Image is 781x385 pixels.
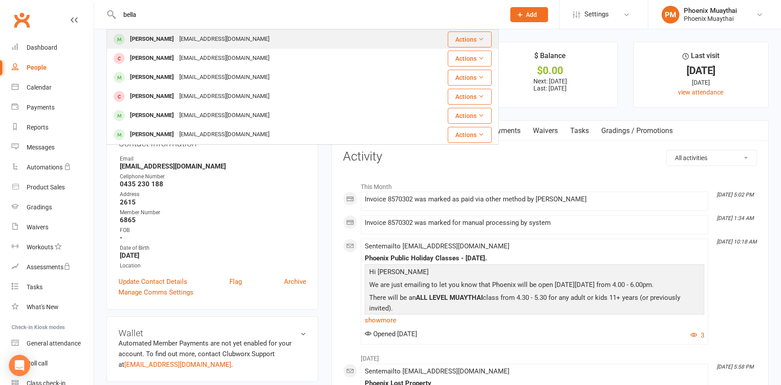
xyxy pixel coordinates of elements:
li: This Month [343,177,757,192]
button: Add [510,7,548,22]
a: Payments [12,98,94,118]
a: People [12,58,94,78]
div: [PERSON_NAME] [127,128,177,141]
input: Search... [117,8,499,21]
a: Tasks [564,121,595,141]
div: [EMAIL_ADDRESS][DOMAIN_NAME] [177,128,272,141]
a: Update Contact Details [118,276,187,287]
div: [DATE] [642,78,760,87]
div: FOB [120,226,306,235]
a: Waivers [527,121,564,141]
button: Actions [448,108,492,124]
i: [DATE] 5:58 PM [717,364,753,370]
div: PM [662,6,679,24]
button: Actions [448,51,492,67]
div: [PERSON_NAME] [127,52,177,65]
strong: [DATE] [120,251,306,259]
a: Archive [284,276,306,287]
p: Hi [PERSON_NAME] [367,267,702,279]
div: [DATE] [642,66,760,75]
a: Messages [12,137,94,157]
span: Sent email to [EMAIL_ADDRESS][DOMAIN_NAME] [365,367,509,375]
no-payment-system: Automated Member Payments are not yet enabled for your account. To find out more, contact Clubwor... [118,339,292,369]
a: Flag [229,276,242,287]
div: Tasks [27,283,43,291]
div: [PERSON_NAME] [127,33,177,46]
div: Address [120,190,306,199]
h3: Contact information [118,135,306,148]
strong: 0435 230 188 [120,180,306,188]
div: [PERSON_NAME] [127,109,177,122]
div: [EMAIL_ADDRESS][DOMAIN_NAME] [177,52,272,65]
div: Phoenix Muaythai [684,15,737,23]
li: [DATE] [343,349,757,363]
div: Waivers [27,224,48,231]
a: Payments [483,121,527,141]
span: Add [526,11,537,18]
button: Actions [448,127,492,143]
a: view attendance [678,89,723,96]
div: Calendar [27,84,51,91]
a: General attendance kiosk mode [12,334,94,354]
div: Cellphone Number [120,173,306,181]
button: Actions [448,31,492,47]
h3: Activity [343,150,757,164]
h3: Wallet [118,328,306,338]
strong: - [120,234,306,242]
div: What's New [27,303,59,310]
a: Manage Comms Settings [118,287,193,298]
div: Invoice 8570302 was marked as paid via other method by [PERSON_NAME] [365,196,704,203]
span: Sent email to [EMAIL_ADDRESS][DOMAIN_NAME] [365,242,509,250]
strong: 6865 [120,216,306,224]
div: Workouts [27,244,53,251]
div: [EMAIL_ADDRESS][DOMAIN_NAME] [177,109,272,122]
span: Opened [DATE] [365,330,417,338]
a: Dashboard [12,38,94,58]
a: What's New [12,297,94,317]
div: Roll call [27,360,47,367]
div: [PERSON_NAME] [127,71,177,84]
i: [DATE] 5:02 PM [717,192,753,198]
div: Date of Birth [120,244,306,252]
span: Settings [584,4,609,24]
a: Calendar [12,78,94,98]
a: show more [365,314,704,326]
div: Phoenix Public Holiday Classes - [DATE]. [365,255,704,262]
a: Clubworx [11,9,33,31]
a: Gradings [12,197,94,217]
div: Location [120,262,306,270]
div: Dashboard [27,44,57,51]
div: $ Balance [534,50,566,66]
a: Roll call [12,354,94,373]
div: [EMAIL_ADDRESS][DOMAIN_NAME] [177,33,272,46]
strong: [EMAIL_ADDRESS][DOMAIN_NAME] [120,162,306,170]
a: Tasks [12,277,94,297]
div: [EMAIL_ADDRESS][DOMAIN_NAME] [177,71,272,84]
p: Next: [DATE] Last: [DATE] [491,78,609,92]
a: Gradings / Promotions [595,121,679,141]
div: Phoenix Muaythai [684,7,737,15]
div: People [27,64,47,71]
div: [EMAIL_ADDRESS][DOMAIN_NAME] [177,90,272,103]
div: Product Sales [27,184,65,191]
button: 3 [690,330,704,341]
i: [DATE] 1:34 AM [717,215,753,221]
div: Last visit [682,50,719,66]
div: $0.00 [491,66,609,75]
div: Member Number [120,208,306,217]
div: Assessments [27,263,71,271]
a: Automations [12,157,94,177]
div: Open Intercom Messenger [9,355,30,376]
p: We are just emailing to let you know that Phoenix will be open [DATE][DATE] from 4.00 - 6.00pm. [367,279,702,292]
div: Email [120,155,306,163]
div: Reports [27,124,48,131]
p: There will be an class from 4.30 - 5.30 for any adult or kids 11+ years (or previously invited). [367,292,702,316]
div: [PERSON_NAME] [127,90,177,103]
div: Payments [27,104,55,111]
a: Workouts [12,237,94,257]
div: Gradings [27,204,52,211]
button: Actions [448,70,492,86]
button: Actions [448,89,492,105]
a: [EMAIL_ADDRESS][DOMAIN_NAME] [124,361,231,369]
span: ALL LEVEL MUAYTHAI [416,294,483,302]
